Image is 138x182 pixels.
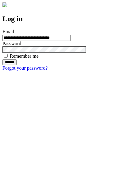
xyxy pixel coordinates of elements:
label: Password [2,41,21,46]
label: Email [2,29,14,34]
label: Remember me [10,53,39,59]
h2: Log in [2,15,136,23]
img: logo-4e3dc11c47720685a147b03b5a06dd966a58ff35d612b21f08c02c0306f2b779.png [2,2,7,7]
a: Forgot your password? [2,65,48,71]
